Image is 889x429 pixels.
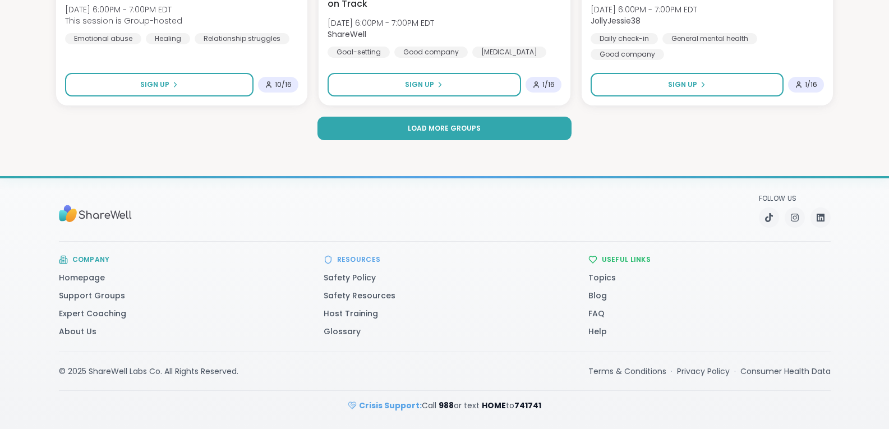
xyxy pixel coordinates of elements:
[140,80,169,90] span: Sign Up
[588,308,605,319] a: FAQ
[359,400,422,411] strong: Crisis Support:
[72,255,110,264] h3: Company
[394,47,468,58] div: Good company
[317,117,572,140] button: Load more groups
[677,366,730,377] a: Privacy Policy
[59,308,126,319] a: Expert Coaching
[439,400,454,411] strong: 988
[328,29,366,40] b: ShareWell
[588,290,607,301] a: Blog
[785,207,805,228] a: Instagram
[591,33,658,44] div: Daily check-in
[328,17,434,29] span: [DATE] 6:00PM - 7:00PM EDT
[65,33,141,44] div: Emotional abuse
[324,272,376,283] a: Safety Policy
[324,290,395,301] a: Safety Resources
[810,207,831,228] a: LinkedIn
[588,366,666,377] a: Terms & Conditions
[405,80,434,90] span: Sign Up
[542,80,555,89] span: 1 / 16
[591,15,641,26] b: JollyJessie38
[734,366,736,377] span: ·
[591,49,664,60] div: Good company
[59,272,105,283] a: Homepage
[759,194,831,203] p: Follow Us
[359,400,541,411] span: Call or text to
[805,80,817,89] span: 1 / 16
[740,366,831,377] a: Consumer Health Data
[602,255,651,264] h3: Useful Links
[195,33,289,44] div: Relationship struggles
[337,255,381,264] h3: Resources
[275,80,292,89] span: 10 / 16
[59,366,238,377] div: © 2025 ShareWell Labs Co. All Rights Reserved.
[65,15,182,26] span: This session is Group-hosted
[59,200,132,228] img: Sharewell
[59,326,96,337] a: About Us
[328,47,390,58] div: Goal-setting
[324,308,378,319] a: Host Training
[662,33,757,44] div: General mental health
[328,73,520,96] button: Sign Up
[472,47,546,58] div: [MEDICAL_DATA]
[65,73,254,96] button: Sign Up
[482,400,506,411] strong: HOME
[668,80,697,90] span: Sign Up
[671,366,672,377] span: ·
[408,123,481,133] span: Load more groups
[591,4,697,15] span: [DATE] 6:00PM - 7:00PM EDT
[324,326,361,337] a: Glossary
[588,272,616,283] a: Topics
[59,290,125,301] a: Support Groups
[65,4,182,15] span: [DATE] 6:00PM - 7:00PM EDT
[146,33,190,44] div: Healing
[591,73,784,96] button: Sign Up
[588,326,607,337] a: Help
[514,400,541,411] strong: 741741
[759,207,779,228] a: TikTok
